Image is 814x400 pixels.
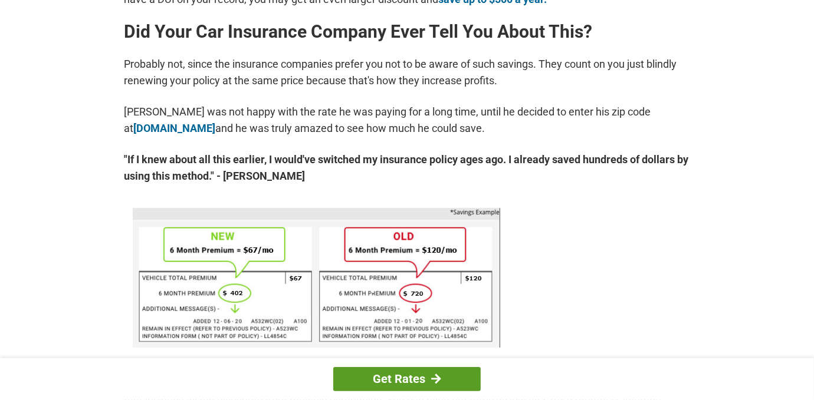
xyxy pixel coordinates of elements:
[124,56,690,89] p: Probably not, since the insurance companies prefer you not to be aware of such savings. They coun...
[333,367,481,391] a: Get Rates
[124,104,690,137] p: [PERSON_NAME] was not happy with the rate he was paying for a long time, until he decided to ente...
[124,22,690,41] h2: Did Your Car Insurance Company Ever Tell You About This?
[133,208,500,348] img: savings
[133,122,215,134] a: [DOMAIN_NAME]
[124,151,690,184] strong: "If I knew about all this earlier, I would've switched my insurance policy ages ago. I already sa...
